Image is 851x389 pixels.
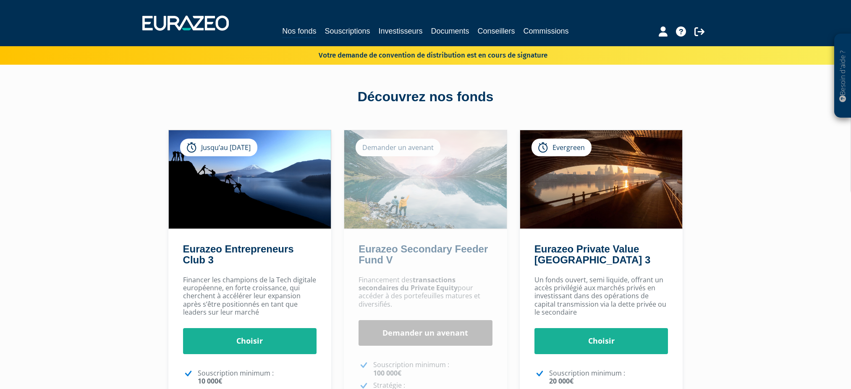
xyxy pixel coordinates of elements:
[378,25,422,37] a: Investisseurs
[373,361,492,377] p: Souscription minimum :
[294,48,547,60] p: Votre demande de convention de distribution est en cours de signature
[186,87,665,107] div: Découvrez nos fonds
[359,275,458,292] strong: transactions secondaires du Private Equity
[431,25,469,37] a: Documents
[549,376,573,386] strong: 20 000€
[359,243,488,265] a: Eurazeo Secondary Feeder Fund V
[344,130,507,229] img: Eurazeo Secondary Feeder Fund V
[180,139,257,156] div: Jusqu’au [DATE]
[198,369,317,385] p: Souscription minimum :
[183,276,317,316] p: Financer les champions de la Tech digitale européenne, en forte croissance, qui cherchent à accél...
[373,368,401,378] strong: 100 000€
[282,25,316,38] a: Nos fonds
[183,243,294,265] a: Eurazeo Entrepreneurs Club 3
[534,276,668,316] p: Un fonds ouvert, semi liquide, offrant un accès privilégié aux marchés privés en investissant dan...
[534,328,668,354] a: Choisir
[169,130,331,229] img: Eurazeo Entrepreneurs Club 3
[549,369,668,385] p: Souscription minimum :
[198,376,222,386] strong: 10 000€
[183,328,317,354] a: Choisir
[534,243,650,265] a: Eurazeo Private Value [GEOGRAPHIC_DATA] 3
[142,16,229,31] img: 1732889491-logotype_eurazeo_blanc_rvb.png
[359,320,492,346] a: Demander un avenant
[838,38,848,114] p: Besoin d'aide ?
[325,25,370,37] a: Souscriptions
[532,139,592,156] div: Evergreen
[520,130,683,229] img: Eurazeo Private Value Europe 3
[478,25,515,37] a: Conseillers
[356,139,440,156] div: Demander un avenant
[359,276,492,308] p: Financement des pour accéder à des portefeuilles matures et diversifiés.
[524,25,569,37] a: Commissions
